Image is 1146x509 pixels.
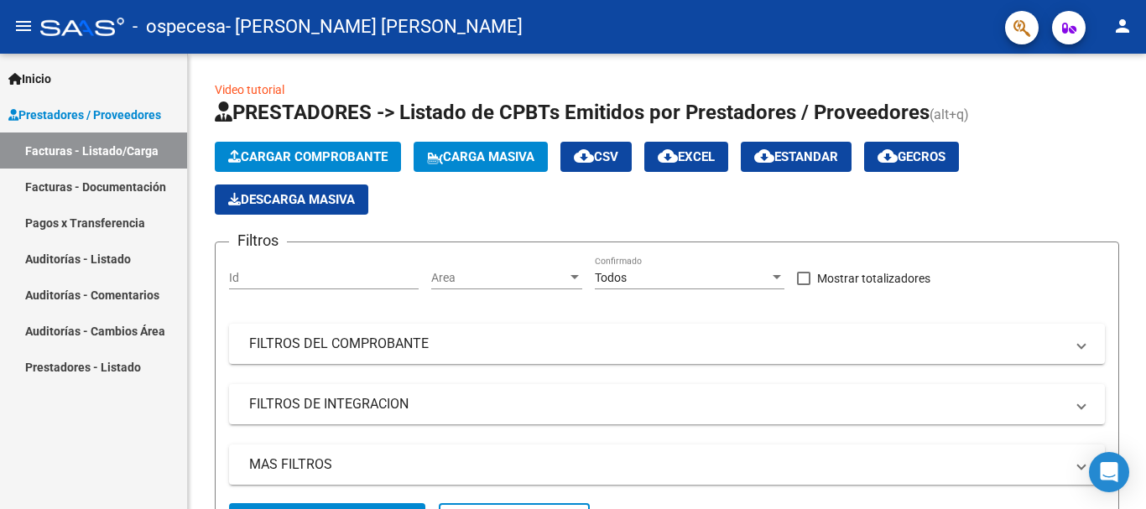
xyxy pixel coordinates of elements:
[133,8,226,45] span: - ospecesa
[249,455,1065,474] mat-panel-title: MAS FILTROS
[229,229,287,252] h3: Filtros
[215,184,368,215] button: Descarga Masiva
[1112,16,1133,36] mat-icon: person
[741,142,852,172] button: Estandar
[427,149,534,164] span: Carga Masiva
[1089,452,1129,492] div: Open Intercom Messenger
[658,146,678,166] mat-icon: cloud_download
[228,192,355,207] span: Descarga Masiva
[249,335,1065,353] mat-panel-title: FILTROS DEL COMPROBANTE
[878,146,898,166] mat-icon: cloud_download
[595,271,627,284] span: Todos
[215,83,284,96] a: Video tutorial
[644,142,728,172] button: EXCEL
[754,146,774,166] mat-icon: cloud_download
[878,149,945,164] span: Gecros
[215,142,401,172] button: Cargar Comprobante
[13,16,34,36] mat-icon: menu
[864,142,959,172] button: Gecros
[229,384,1105,424] mat-expansion-panel-header: FILTROS DE INTEGRACION
[249,395,1065,413] mat-panel-title: FILTROS DE INTEGRACION
[817,268,930,288] span: Mostrar totalizadores
[229,444,1105,485] mat-expansion-panel-header: MAS FILTROS
[930,106,969,122] span: (alt+q)
[8,70,51,88] span: Inicio
[658,149,715,164] span: EXCEL
[574,146,594,166] mat-icon: cloud_download
[754,149,838,164] span: Estandar
[8,106,161,124] span: Prestadores / Proveedores
[228,149,388,164] span: Cargar Comprobante
[414,142,548,172] button: Carga Masiva
[215,184,368,215] app-download-masive: Descarga masiva de comprobantes (adjuntos)
[560,142,632,172] button: CSV
[215,101,930,124] span: PRESTADORES -> Listado de CPBTs Emitidos por Prestadores / Proveedores
[226,8,523,45] span: - [PERSON_NAME] [PERSON_NAME]
[229,324,1105,364] mat-expansion-panel-header: FILTROS DEL COMPROBANTE
[574,149,618,164] span: CSV
[431,271,567,285] span: Area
